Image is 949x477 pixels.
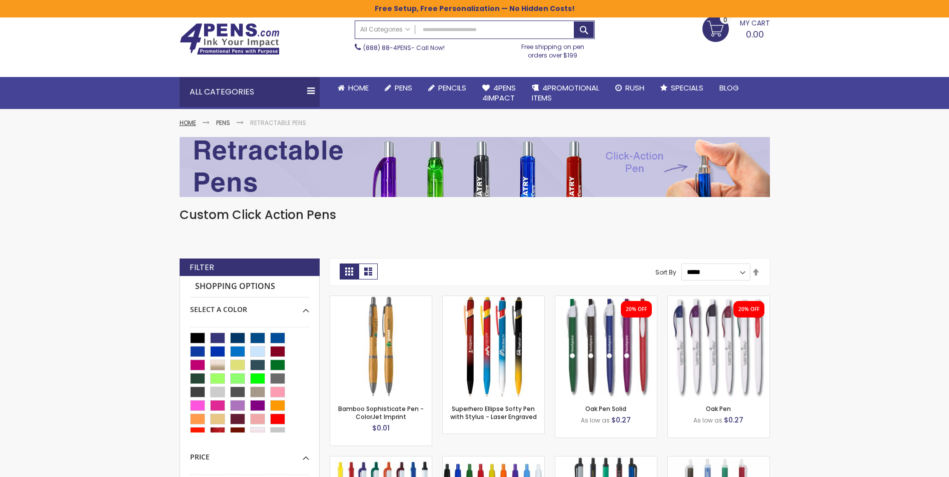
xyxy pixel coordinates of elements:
[355,21,415,37] a: All Categories
[190,297,309,314] div: Select A Color
[395,82,412,93] span: Pens
[330,295,432,304] a: Bamboo Sophisticate Pen - ColorJet Imprint
[438,82,466,93] span: Pencils
[420,77,474,99] a: Pencils
[585,404,626,413] a: Oak Pen Solid
[532,82,599,103] span: 4PROMOTIONAL ITEMS
[377,77,420,99] a: Pens
[474,77,524,109] a: 4Pens4impact
[330,456,432,464] a: Contender Pen
[706,404,731,413] a: Oak Pen
[655,267,676,276] label: Sort By
[511,39,595,59] div: Free shipping on pen orders over $199
[363,43,411,52] a: (888) 88-4PENS
[702,15,770,40] a: 0.00 0
[607,77,652,99] a: Rush
[724,415,743,425] span: $0.27
[626,306,647,313] div: 20% OFF
[581,416,610,424] span: As low as
[180,118,196,127] a: Home
[711,77,747,99] a: Blog
[611,415,631,425] span: $0.27
[330,296,432,397] img: Bamboo Sophisticate Pen - ColorJet Imprint
[443,456,544,464] a: Custom Cambria Plastic Retractable Ballpoint Pen - Monochromatic Body Color
[450,404,537,421] a: Superhero Ellipse Softy Pen with Stylus - Laser Engraved
[190,262,214,273] strong: Filter
[180,77,320,107] div: All Categories
[693,416,722,424] span: As low as
[625,82,644,93] span: Rush
[180,207,770,223] h1: Custom Click Action Pens
[671,82,703,93] span: Specials
[482,82,516,103] span: 4Pens 4impact
[555,296,657,397] img: Oak Pen Solid
[348,82,369,93] span: Home
[363,43,445,52] span: - Call Now!
[216,118,230,127] a: Pens
[866,450,949,477] iframe: Google Customer Reviews
[190,276,309,297] strong: Shopping Options
[250,118,306,127] strong: Retractable Pens
[555,295,657,304] a: Oak Pen Solid
[372,423,390,433] span: $0.01
[652,77,711,99] a: Specials
[340,263,359,279] strong: Grid
[555,456,657,464] a: Metallic Contender Pen
[723,15,727,24] span: 0
[746,28,764,40] span: 0.00
[668,456,769,464] a: Contender Frosted Pen
[190,445,309,462] div: Price
[668,295,769,304] a: Oak Pen
[338,404,424,421] a: Bamboo Sophisticate Pen - ColorJet Imprint
[668,296,769,397] img: Oak Pen
[330,77,377,99] a: Home
[719,82,739,93] span: Blog
[443,295,544,304] a: Superhero Ellipse Softy Pen with Stylus - Laser Engraved
[524,77,607,109] a: 4PROMOTIONALITEMS
[443,296,544,397] img: Superhero Ellipse Softy Pen with Stylus - Laser Engraved
[180,137,770,197] img: Retractable Pens
[360,25,410,33] span: All Categories
[738,306,759,313] div: 20% OFF
[180,23,280,55] img: 4Pens Custom Pens and Promotional Products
